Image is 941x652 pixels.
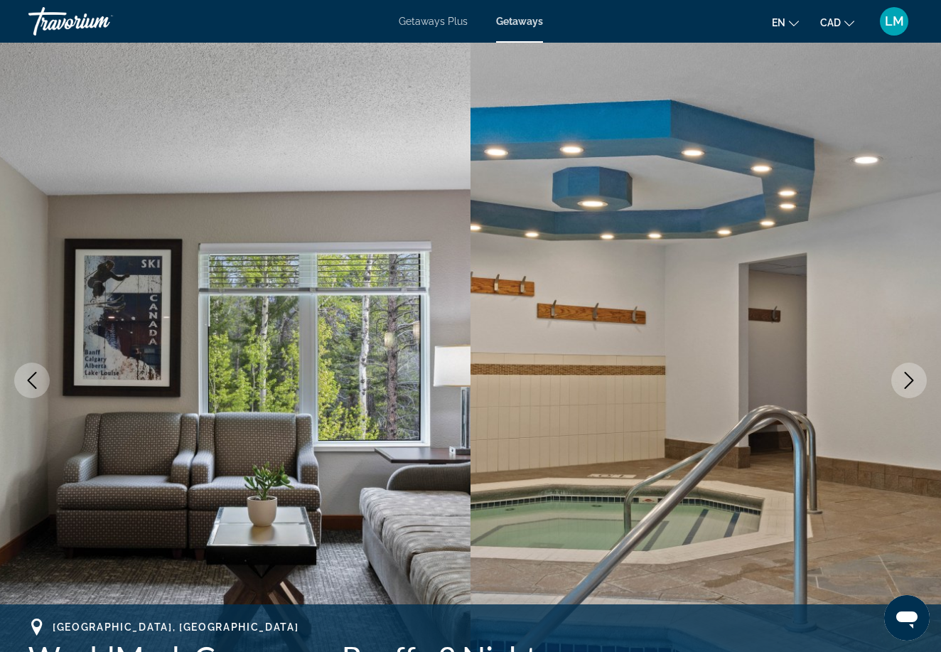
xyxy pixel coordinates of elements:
[820,12,854,33] button: Change currency
[884,595,930,641] iframe: Кнопка запуска окна обмена сообщениями
[53,621,299,633] span: [GEOGRAPHIC_DATA], [GEOGRAPHIC_DATA]
[820,17,841,28] span: CAD
[885,14,904,28] span: LM
[399,16,468,27] a: Getaways Plus
[772,12,799,33] button: Change language
[14,363,50,398] button: Previous image
[891,363,927,398] button: Next image
[772,17,785,28] span: en
[876,6,913,36] button: User Menu
[28,3,171,40] a: Travorium
[496,16,543,27] a: Getaways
